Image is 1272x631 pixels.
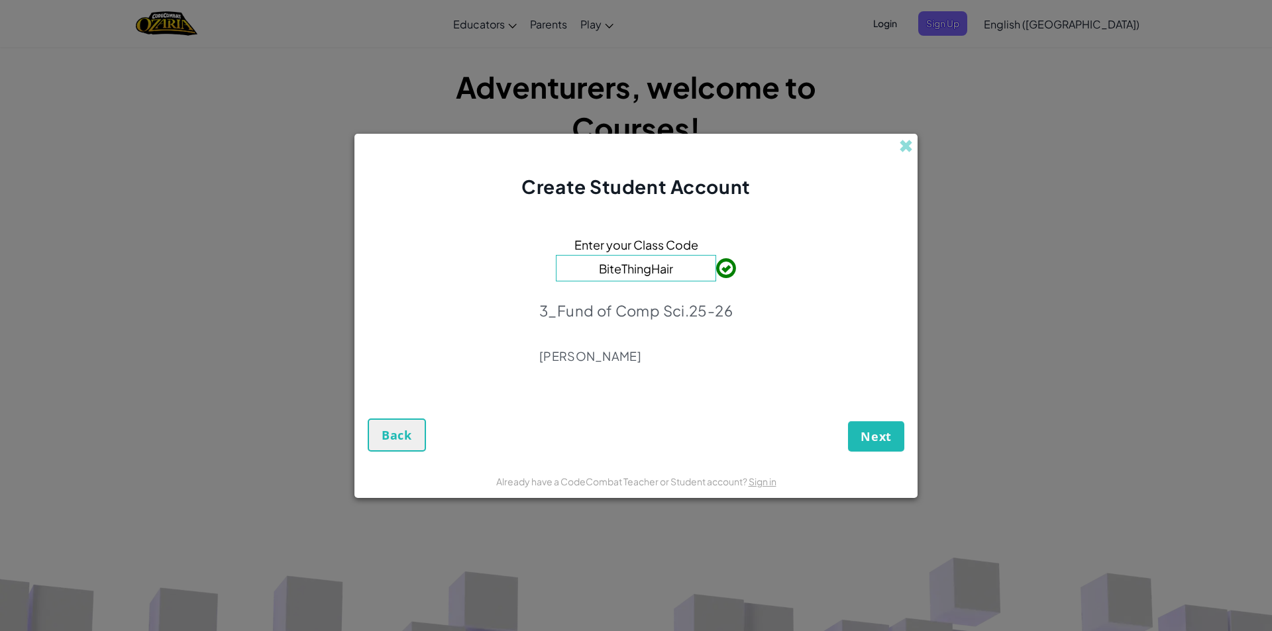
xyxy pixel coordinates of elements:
span: Already have a CodeCombat Teacher or Student account? [496,475,749,487]
button: Back [368,418,426,452]
span: Back [382,427,412,443]
p: 3_Fund of Comp Sci.25-26 [539,301,733,320]
a: Sign in [749,475,776,487]
span: Create Student Account [521,175,750,198]
button: Next [848,421,904,452]
span: Enter your Class Code [574,235,698,254]
p: [PERSON_NAME] [539,348,733,364]
span: Next [861,428,892,444]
